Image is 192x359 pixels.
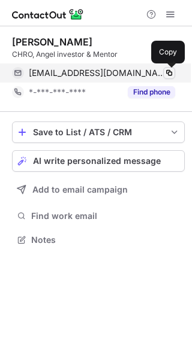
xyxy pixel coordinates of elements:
[12,150,185,172] button: AI write personalized message
[29,68,166,78] span: [EMAIL_ADDRESS][DOMAIN_NAME]
[32,185,128,194] span: Add to email campaign
[12,232,185,248] button: Notes
[12,36,92,48] div: [PERSON_NAME]
[33,156,161,166] span: AI write personalized message
[12,49,185,60] div: CHRO, Angel investor & Mentor
[31,235,180,245] span: Notes
[12,121,185,143] button: save-profile-one-click
[128,86,175,98] button: Reveal Button
[12,7,84,22] img: ContactOut v5.3.10
[12,208,185,224] button: Find work email
[31,211,180,221] span: Find work email
[33,127,164,137] div: Save to List / ATS / CRM
[12,179,185,200] button: Add to email campaign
